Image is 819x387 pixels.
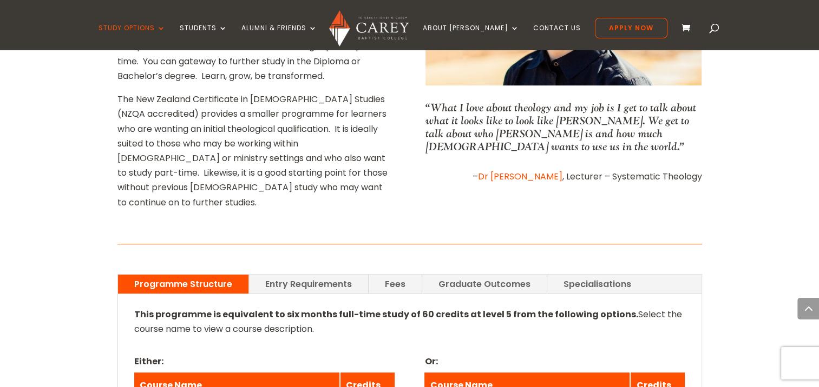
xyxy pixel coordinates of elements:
[180,24,227,50] a: Students
[241,24,317,50] a: Alumni & Friends
[425,101,702,153] p: “What I love about theology and my job is I get to talk about what it looks like to look like [PE...
[595,18,667,38] a: Apply Now
[118,275,248,293] a: Programme Structure
[423,24,519,50] a: About [PERSON_NAME]
[134,354,395,369] p: Either:
[533,24,581,50] a: Contact Us
[425,169,702,184] p: – , Lecturer – Systematic Theology
[249,275,368,293] a: Entry Requirements
[134,308,638,321] strong: This programme is equivalent to six months full-time study of 60 credits at level 5 from the foll...
[547,275,647,293] a: Specialisations
[117,92,394,210] p: The New Zealand Certificate in [DEMOGRAPHIC_DATA] Studies (NZQA accredited) provides a smaller pr...
[134,308,682,335] span: Select the course name to view a course description.
[477,170,562,183] a: Dr [PERSON_NAME]
[329,10,409,46] img: Carey Baptist College
[369,275,422,293] a: Fees
[99,24,166,50] a: Study Options
[424,354,685,369] p: Or:
[422,275,547,293] a: Graduate Outcomes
